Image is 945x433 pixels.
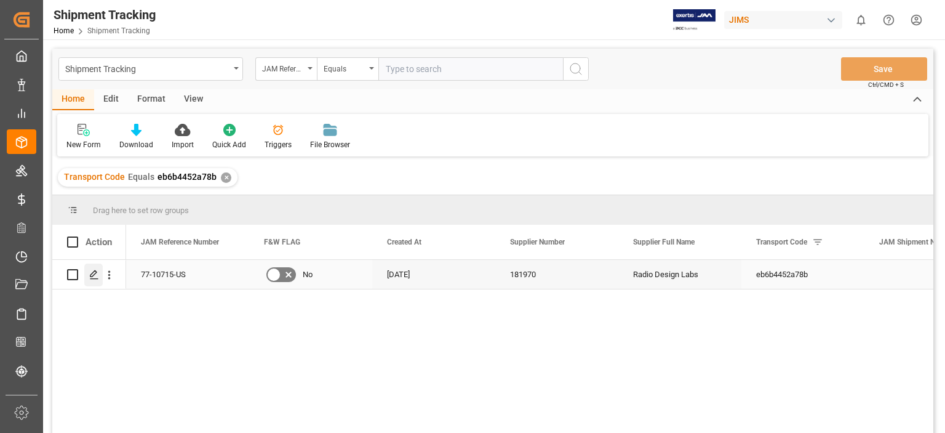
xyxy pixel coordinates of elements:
img: Exertis%20JAM%20-%20Email%20Logo.jpg_1722504956.jpg [673,9,716,31]
div: Edit [94,89,128,110]
span: eb6b4452a78b [157,172,217,182]
div: 181970 [495,260,618,289]
button: open menu [58,57,243,81]
div: New Form [66,139,101,150]
div: JIMS [724,11,842,29]
input: Type to search [378,57,563,81]
div: 77-10715-US [126,260,249,289]
div: Action [86,237,112,248]
div: Download [119,139,153,150]
div: Shipment Tracking [54,6,156,24]
button: Help Center [875,6,903,34]
div: Format [128,89,175,110]
div: eb6b4452a78b [741,260,864,289]
span: Ctrl/CMD + S [868,80,904,89]
button: open menu [317,57,378,81]
span: Supplier Number [510,238,565,246]
span: Supplier Full Name [633,238,695,246]
div: Quick Add [212,139,246,150]
a: Home [54,26,74,35]
span: No [303,261,313,289]
button: open menu [255,57,317,81]
span: Created At [387,238,421,246]
div: Shipment Tracking [65,60,229,76]
button: JIMS [724,8,847,31]
div: [DATE] [372,260,495,289]
div: ✕ [221,172,231,183]
span: Equals [128,172,154,182]
div: Radio Design Labs [618,260,741,289]
button: Save [841,57,927,81]
div: Import [172,139,194,150]
div: Triggers [265,139,292,150]
div: Press SPACE to select this row. [52,260,126,289]
div: View [175,89,212,110]
div: File Browser [310,139,350,150]
div: JAM Reference Number [262,60,304,75]
span: JAM Reference Number [141,238,219,246]
span: Drag here to set row groups [93,206,189,215]
button: search button [563,57,589,81]
button: show 0 new notifications [847,6,875,34]
div: Equals [324,60,365,75]
span: Transport Code [756,238,807,246]
span: F&W FLAG [264,238,300,246]
div: Home [52,89,94,110]
span: Transport Code [64,172,125,182]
